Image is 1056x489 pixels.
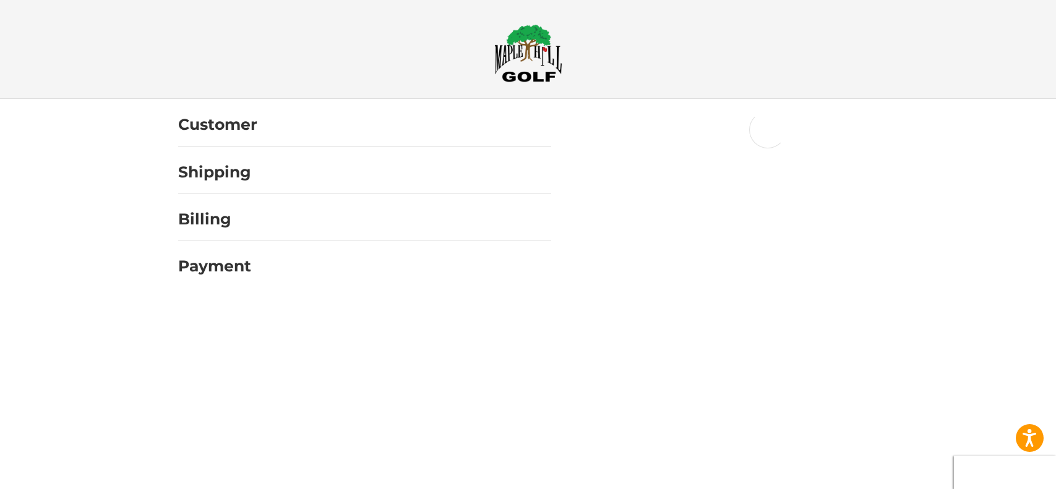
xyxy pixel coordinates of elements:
[178,163,251,182] h2: Shipping
[178,210,251,229] h2: Billing
[178,115,257,134] h2: Customer
[178,257,251,276] h2: Payment
[954,456,1056,489] iframe: Google Customer Reviews
[494,24,562,82] img: Maple Hill Golf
